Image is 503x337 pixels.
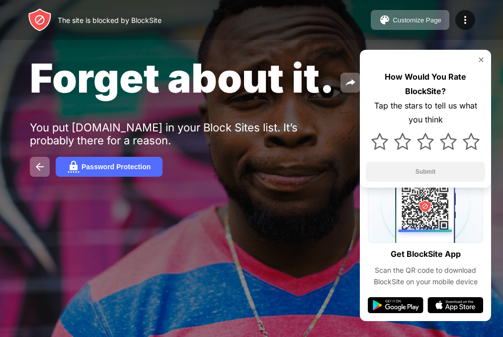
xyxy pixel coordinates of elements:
div: Tap the stars to tell us what you think [366,99,485,127]
div: Scan the QR code to download BlockSite on your mobile device [368,265,483,287]
img: header-logo.svg [28,8,52,32]
span: Forget about it. [30,54,335,102]
div: Password Protection [82,163,151,171]
div: Get BlockSite App [391,247,461,261]
img: star.svg [440,133,457,150]
button: Customize Page [371,10,449,30]
img: back.svg [34,161,46,173]
div: You put [DOMAIN_NAME] in your Block Sites list. It’s probably there for a reason. [30,121,337,147]
img: google-play.svg [368,297,423,313]
img: menu-icon.svg [459,14,471,26]
img: password.svg [68,161,80,173]
img: pallet.svg [379,14,391,26]
img: star.svg [394,133,411,150]
img: star.svg [463,133,480,150]
button: Password Protection [56,157,163,177]
img: star.svg [417,133,434,150]
img: star.svg [371,133,388,150]
img: rate-us-close.svg [477,56,485,64]
button: Submit [366,162,485,182]
div: Customize Page [393,16,441,24]
div: The site is blocked by BlockSite [58,16,162,24]
img: app-store.svg [427,297,483,313]
img: share.svg [344,77,356,89]
div: How Would You Rate BlockSite? [366,70,485,99]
